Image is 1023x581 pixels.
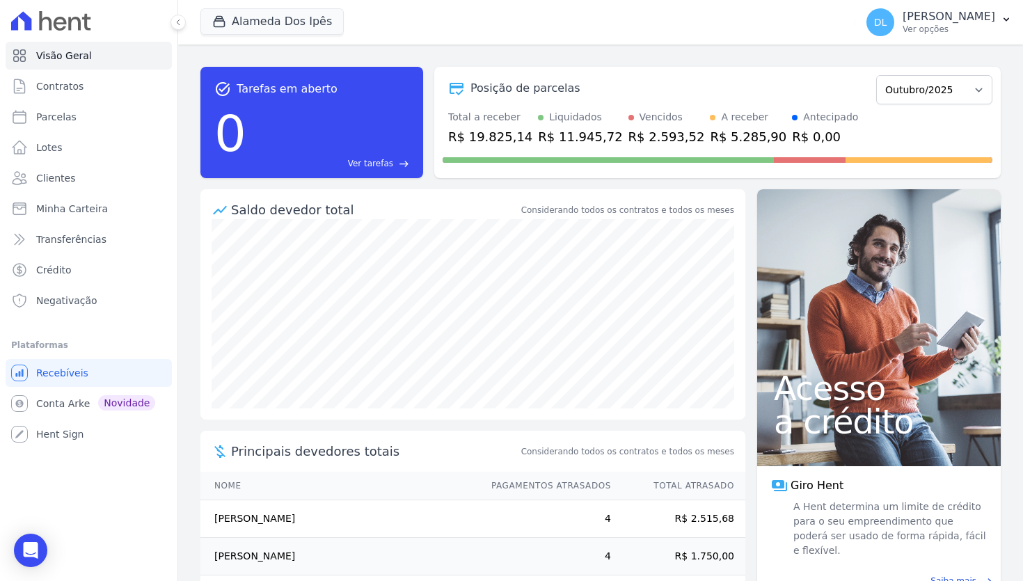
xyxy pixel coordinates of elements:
span: Considerando todos os contratos e todos os meses [521,445,734,458]
a: Hent Sign [6,420,172,448]
a: Contratos [6,72,172,100]
div: Plataformas [11,337,166,353]
span: Conta Arke [36,397,90,411]
p: [PERSON_NAME] [903,10,995,24]
span: a crédito [774,405,984,438]
div: R$ 0,00 [792,127,858,146]
button: Alameda Dos Ipês [200,8,344,35]
a: Negativação [6,287,172,315]
a: Recebíveis [6,359,172,387]
span: Principais devedores totais [231,442,518,461]
span: A Hent determina um limite de crédito para o seu empreendimento que poderá ser usado de forma ráp... [791,500,987,558]
span: Minha Carteira [36,202,108,216]
span: DL [874,17,887,27]
span: Novidade [98,395,155,411]
div: Antecipado [803,110,858,125]
span: Acesso [774,372,984,405]
td: R$ 2.515,68 [612,500,745,538]
p: Ver opções [903,24,995,35]
span: Clientes [36,171,75,185]
th: Pagamentos Atrasados [478,472,612,500]
th: Total Atrasado [612,472,745,500]
a: Transferências [6,225,172,253]
th: Nome [200,472,478,500]
div: Saldo devedor total [231,200,518,219]
td: [PERSON_NAME] [200,538,478,575]
a: Conta Arke Novidade [6,390,172,417]
div: Considerando todos os contratos e todos os meses [521,204,734,216]
div: Liquidados [549,110,602,125]
a: Minha Carteira [6,195,172,223]
div: R$ 11.945,72 [538,127,622,146]
a: Crédito [6,256,172,284]
span: Visão Geral [36,49,92,63]
span: Parcelas [36,110,77,124]
span: Recebíveis [36,366,88,380]
a: Ver tarefas east [252,157,409,170]
td: 4 [478,500,612,538]
a: Visão Geral [6,42,172,70]
span: Transferências [36,232,106,246]
div: R$ 2.593,52 [628,127,705,146]
td: [PERSON_NAME] [200,500,478,538]
div: Open Intercom Messenger [14,534,47,567]
div: A receber [721,110,768,125]
div: R$ 19.825,14 [448,127,532,146]
a: Parcelas [6,103,172,131]
div: 0 [214,97,246,170]
span: Negativação [36,294,97,308]
a: Clientes [6,164,172,192]
div: Posição de parcelas [470,80,580,97]
span: Ver tarefas [348,157,393,170]
span: Lotes [36,141,63,154]
span: Giro Hent [791,477,843,494]
button: DL [PERSON_NAME] Ver opções [855,3,1023,42]
div: R$ 5.285,90 [710,127,786,146]
div: Vencidos [640,110,683,125]
td: 4 [478,538,612,575]
div: Total a receber [448,110,532,125]
span: Crédito [36,263,72,277]
span: Hent Sign [36,427,84,441]
span: Tarefas em aberto [237,81,338,97]
span: east [399,159,409,169]
span: task_alt [214,81,231,97]
a: Lotes [6,134,172,161]
td: R$ 1.750,00 [612,538,745,575]
span: Contratos [36,79,84,93]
